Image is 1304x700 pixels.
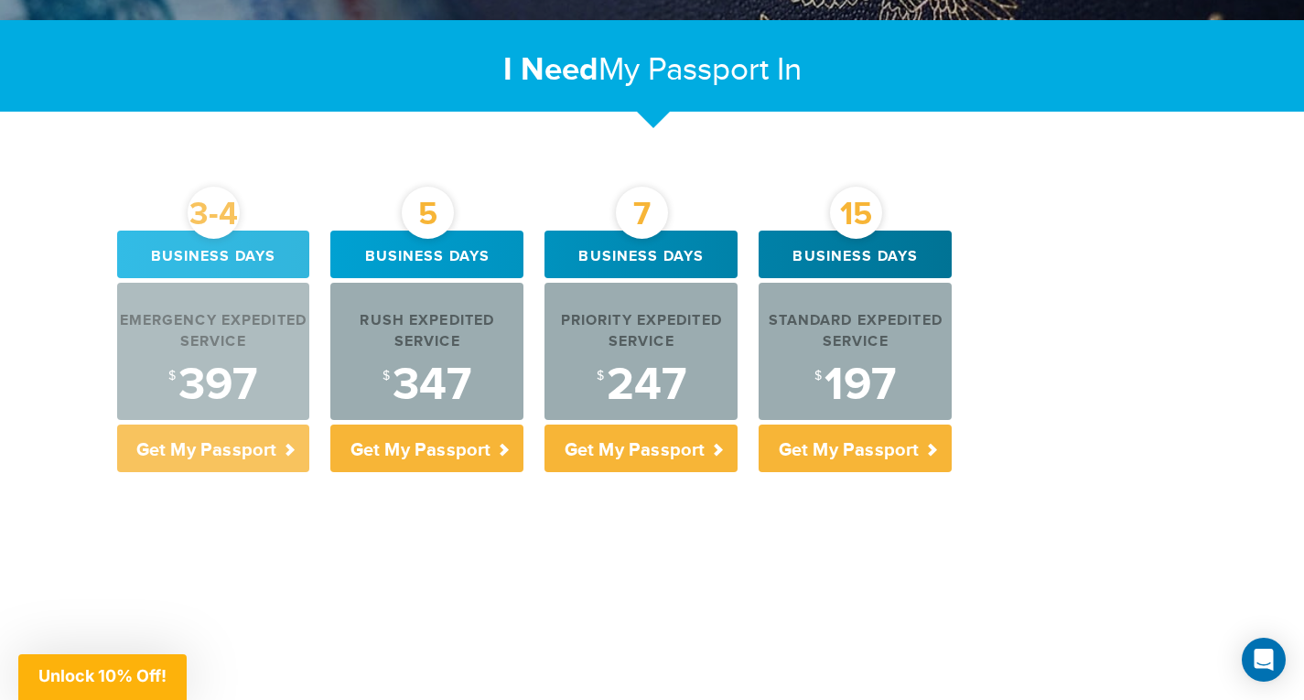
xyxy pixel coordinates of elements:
[597,369,604,383] sup: $
[544,362,738,408] div: 247
[330,231,523,472] a: 5 Business days Rush Expedited Service $347 Get My Passport
[117,231,310,278] div: Business days
[616,187,668,239] div: 7
[330,311,523,353] div: Rush Expedited Service
[759,362,952,408] div: 197
[402,187,454,239] div: 5
[1242,638,1286,682] div: Open Intercom Messenger
[814,369,822,383] sup: $
[830,187,882,239] div: 15
[648,51,802,89] span: Passport In
[188,187,240,239] div: 3-4
[330,362,523,408] div: 347
[544,231,738,278] div: Business days
[544,311,738,353] div: Priority Expedited Service
[759,311,952,353] div: Standard Expedited Service
[117,425,310,472] p: Get My Passport
[759,231,952,472] a: 15 Business days Standard Expedited Service $197 Get My Passport
[117,231,310,472] a: 3-4 Business days Emergency Expedited Service $397 Get My Passport
[117,311,310,353] div: Emergency Expedited Service
[117,362,310,408] div: 397
[18,654,187,700] div: Unlock 10% Off!
[503,50,598,90] strong: I Need
[330,231,523,278] div: Business days
[544,231,738,472] a: 7 Business days Priority Expedited Service $247 Get My Passport
[544,425,738,472] p: Get My Passport
[330,425,523,472] p: Get My Passport
[759,425,952,472] p: Get My Passport
[759,231,952,278] div: Business days
[383,369,390,383] sup: $
[117,50,1188,90] h2: My
[38,666,167,685] span: Unlock 10% Off!
[168,369,176,383] sup: $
